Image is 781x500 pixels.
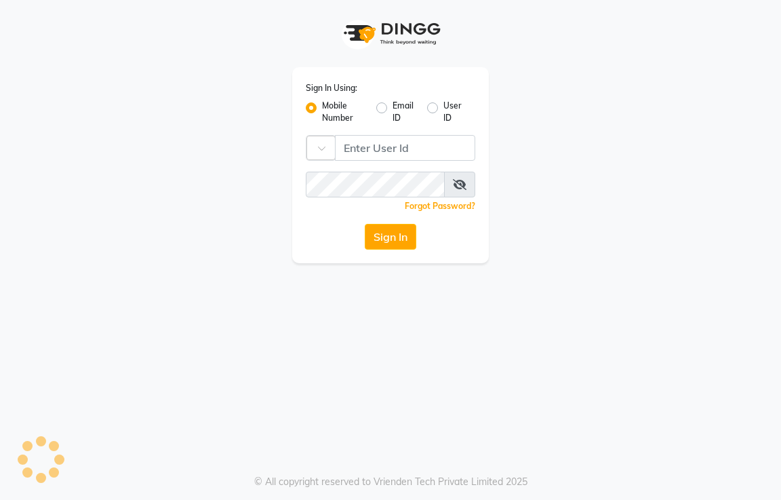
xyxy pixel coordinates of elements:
[443,100,464,124] label: User ID
[336,14,445,54] img: logo1.svg
[405,201,475,211] a: Forgot Password?
[335,135,475,161] input: Username
[365,224,416,250] button: Sign In
[306,172,445,197] input: Username
[306,82,357,94] label: Sign In Using:
[393,100,416,124] label: Email ID
[322,100,365,124] label: Mobile Number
